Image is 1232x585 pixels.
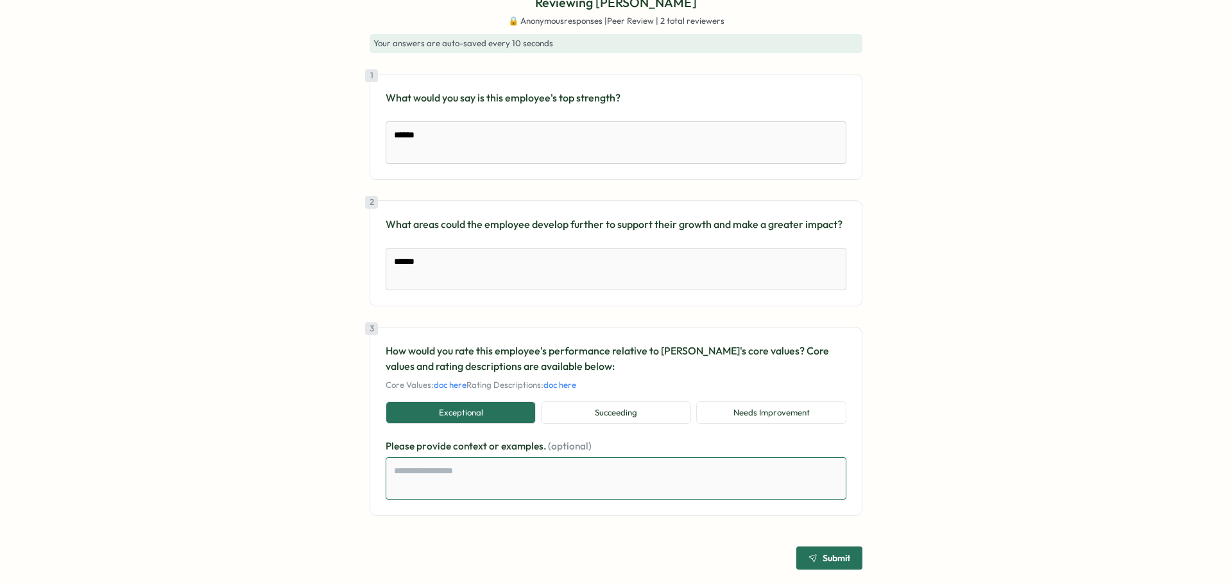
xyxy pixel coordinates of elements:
button: Succeeding [541,401,691,424]
span: provide [416,440,453,452]
p: What would you say is this employee's top strength? [386,90,846,106]
p: How would you rate this employee's performance relative to [PERSON_NAME]'s core values? Core valu... [386,343,846,375]
a: doc here [543,380,576,390]
span: Submit [823,554,850,563]
span: Please [386,440,416,452]
div: 1 [365,69,378,82]
span: 🔒 Anonymous responses | Peer Review | 2 total reviewers [508,15,724,27]
button: Submit [796,546,862,570]
span: or [489,440,501,452]
span: Your answers are auto-saved every 10 seconds [373,38,553,48]
button: Needs Improvement [696,401,846,424]
span: (optional) [548,440,592,452]
button: Exceptional [386,401,536,424]
div: 2 [365,196,378,209]
p: Core Values: Rating Descriptions: [386,380,846,391]
span: context [453,440,489,452]
a: doc here [434,380,466,390]
span: examples. [501,440,548,452]
div: 3 [365,322,378,335]
p: What areas could the employee develop further to support their growth and make a greater impact? [386,216,846,232]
